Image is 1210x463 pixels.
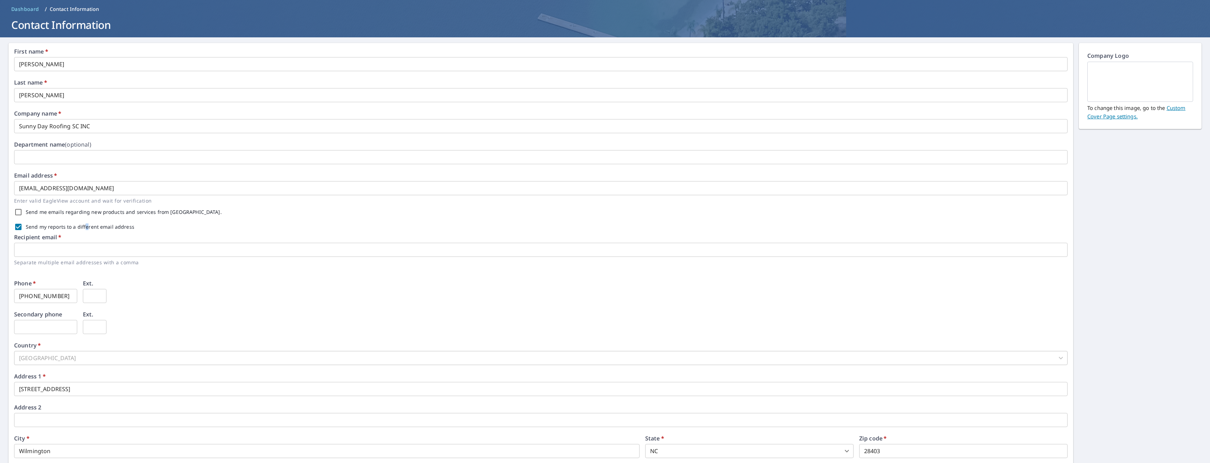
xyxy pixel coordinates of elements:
[14,258,1063,266] p: Separate multiple email addresses with a comma
[1087,51,1193,62] p: Company Logo
[1096,63,1185,101] img: EmptyCustomerLogo.png
[14,111,61,116] label: Company name
[26,224,134,229] label: Send my reports to a different email address
[8,4,1202,15] nav: breadcrumb
[50,6,99,13] p: Contact Information
[645,444,854,458] div: NC
[645,436,664,441] label: State
[11,6,39,13] span: Dashboard
[14,436,30,441] label: City
[45,5,47,13] li: /
[859,436,887,441] label: Zip code
[14,197,1063,205] p: Enter valid EagleView account and wait for verification
[14,374,46,379] label: Address 1
[14,280,36,286] label: Phone
[1087,102,1193,121] p: To change this image, go to the
[8,18,1202,32] h1: Contact Information
[14,405,41,410] label: Address 2
[14,234,62,240] label: Recipient email
[65,141,91,148] b: (optional)
[83,280,93,286] label: Ext.
[14,351,1068,365] div: [GEOGRAPHIC_DATA]
[8,4,42,15] a: Dashboard
[14,80,47,85] label: Last name
[26,210,222,215] label: Send me emails regarding new products and services from [GEOGRAPHIC_DATA].
[83,311,93,317] label: Ext.
[14,173,57,178] label: Email address
[14,49,48,54] label: First name
[14,142,91,147] label: Department name
[14,342,41,348] label: Country
[14,311,62,317] label: Secondary phone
